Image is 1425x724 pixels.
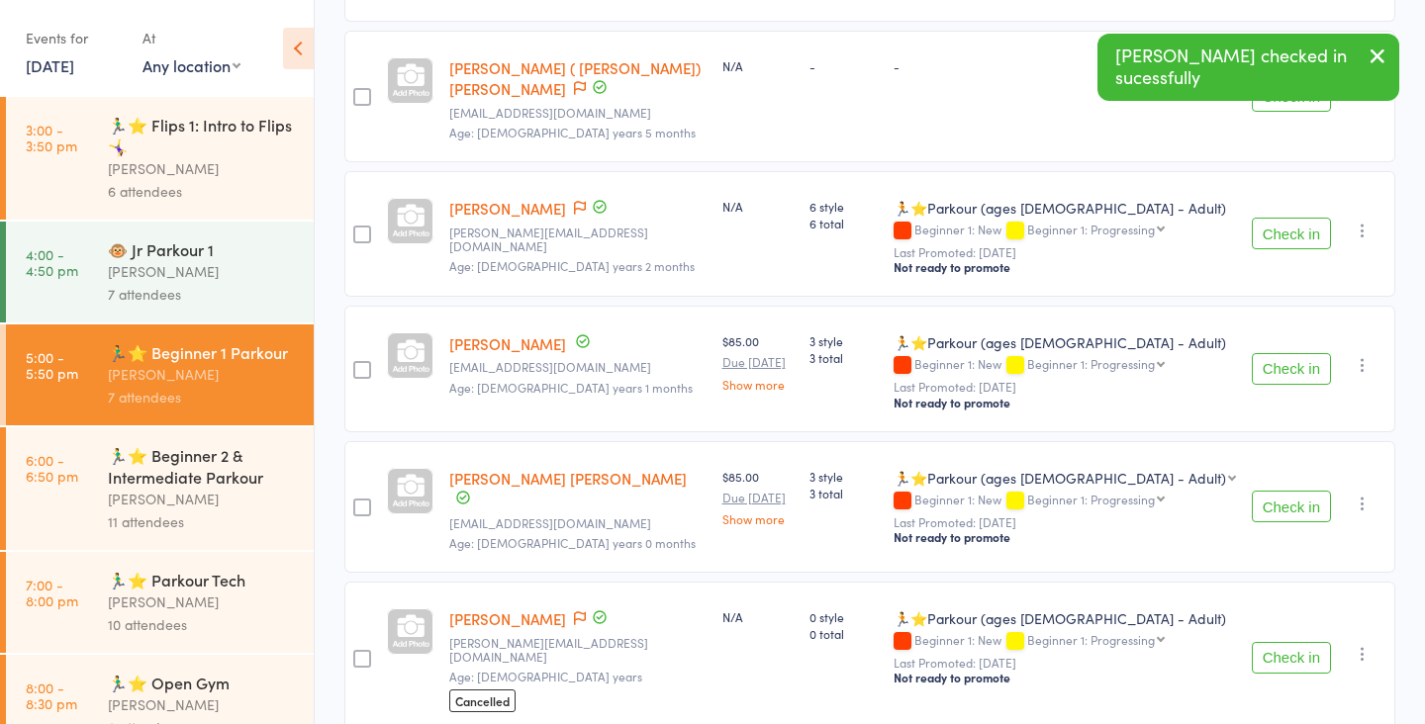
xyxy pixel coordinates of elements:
small: otfsledge@gmail.com [449,360,707,374]
div: Not ready to promote [894,529,1236,545]
div: Not ready to promote [894,259,1236,275]
div: 7 attendees [108,283,297,306]
a: [PERSON_NAME] [PERSON_NAME] [449,468,687,489]
div: 🏃‍♂️⭐ Flips 1: Intro to Flips 🤸‍♀️ [108,114,297,157]
div: N/A [722,608,795,625]
a: [DATE] [26,54,74,76]
div: $85.00 [722,468,795,525]
span: 6 total [809,215,878,231]
div: [PERSON_NAME] [108,260,297,283]
span: 6 style [809,198,878,215]
div: Not ready to promote [894,670,1236,685]
button: Check in [1252,218,1331,249]
span: Age: [DEMOGRAPHIC_DATA] years 1 months [449,379,693,396]
small: Last Promoted: [DATE] [894,515,1236,529]
a: [PERSON_NAME] [449,333,566,354]
a: Show more [722,378,795,391]
small: Due [DATE] [722,491,795,504]
div: Any location [142,54,240,76]
button: Check in [1252,353,1331,385]
div: Not ready to promote [894,395,1236,410]
span: 3 style [809,332,878,349]
span: 3 total [809,485,878,501]
small: Due [DATE] [722,355,795,369]
span: 0 style [809,608,878,625]
div: 🏃⭐Parkour (ages [DEMOGRAPHIC_DATA] - Adult) [894,468,1226,488]
time: 8:00 - 8:30 pm [26,679,77,711]
div: [PERSON_NAME] [108,590,297,613]
div: At [142,22,240,54]
div: [PERSON_NAME] [108,488,297,510]
div: [PERSON_NAME] [108,157,297,180]
div: N/A [722,198,795,215]
div: 7 attendees [108,386,297,408]
div: Beginner 1: Progressing [1027,357,1155,370]
span: 3 style [809,468,878,485]
small: Last Promoted: [DATE] [894,245,1236,259]
button: Check in [1252,642,1331,674]
time: 5:00 - 5:50 pm [26,349,78,381]
div: Beginner 1: Progressing [1027,493,1155,505]
div: Beginner 1: New [894,633,1236,650]
div: 🏃⭐Parkour (ages [DEMOGRAPHIC_DATA] - Adult) [894,608,1236,628]
div: 🏃⭐Parkour (ages [DEMOGRAPHIC_DATA] - Adult) [894,332,1236,352]
div: Beginner 1: New [894,357,1236,374]
div: 🏃‍♂️⭐ Beginner 1 Parkour [108,341,297,363]
small: jamie_speck@yahoo.com [449,636,707,665]
span: Age: [DEMOGRAPHIC_DATA] years 0 months [449,534,696,551]
div: - [894,57,1236,74]
div: Beginner 1: Progressing [1027,223,1155,235]
time: 7:00 - 8:00 pm [26,577,78,608]
span: Age: [DEMOGRAPHIC_DATA] years 5 months [449,124,696,140]
div: Beginner 1: Progressing [1027,633,1155,646]
button: Check in [1252,491,1331,522]
div: 🏃‍♂️⭐ Open Gym [108,672,297,693]
div: 🏃‍♂️⭐ Beginner 2 & Intermediate Parkour [108,444,297,488]
div: $85.00 [722,332,795,390]
small: Last Promoted: [DATE] [894,656,1236,670]
div: Beginner 1: New [894,493,1236,509]
small: jamie_speck@yahoo.com [449,226,707,254]
a: 6:00 -6:50 pm🏃‍♂️⭐ Beginner 2 & Intermediate Parkour[PERSON_NAME]11 attendees [6,427,314,550]
time: 3:00 - 3:50 pm [26,122,77,153]
div: 🐵 Jr Parkour 1 [108,238,297,260]
time: 4:00 - 4:50 pm [26,246,78,278]
small: krismfreund@gmail.com [449,106,707,120]
span: 0 total [809,625,878,642]
div: 🏃⭐Parkour (ages [DEMOGRAPHIC_DATA] - Adult) [894,198,1236,218]
div: 🏃‍♂️⭐ Parkour Tech [108,569,297,590]
span: Age: [DEMOGRAPHIC_DATA] years [449,668,642,684]
span: Cancelled [449,689,516,712]
div: Events for [26,22,123,54]
div: - [809,57,878,74]
div: [PERSON_NAME] [108,363,297,386]
div: 10 attendees [108,613,297,636]
time: 6:00 - 6:50 pm [26,452,78,484]
a: 7:00 -8:00 pm🏃‍♂️⭐ Parkour Tech[PERSON_NAME]10 attendees [6,552,314,653]
div: 6 attendees [108,180,297,203]
a: [PERSON_NAME] ( [PERSON_NAME]) [PERSON_NAME] [449,57,701,99]
small: otfsledge@gmail.com [449,516,707,530]
a: 4:00 -4:50 pm🐵 Jr Parkour 1[PERSON_NAME]7 attendees [6,222,314,322]
a: Show more [722,512,795,525]
div: [PERSON_NAME] [108,693,297,716]
a: [PERSON_NAME] [449,608,566,629]
div: Beginner 1: New [894,223,1236,239]
a: 5:00 -5:50 pm🏃‍♂️⭐ Beginner 1 Parkour[PERSON_NAME]7 attendees [6,324,314,425]
span: 3 total [809,349,878,366]
div: N/A [722,57,795,74]
div: 11 attendees [108,510,297,533]
div: [PERSON_NAME] checked in sucessfully [1097,34,1399,101]
a: 3:00 -3:50 pm🏃‍♂️⭐ Flips 1: Intro to Flips 🤸‍♀️[PERSON_NAME]6 attendees [6,97,314,220]
span: Age: [DEMOGRAPHIC_DATA] years 2 months [449,257,695,274]
a: [PERSON_NAME] [449,198,566,219]
small: Last Promoted: [DATE] [894,380,1236,394]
